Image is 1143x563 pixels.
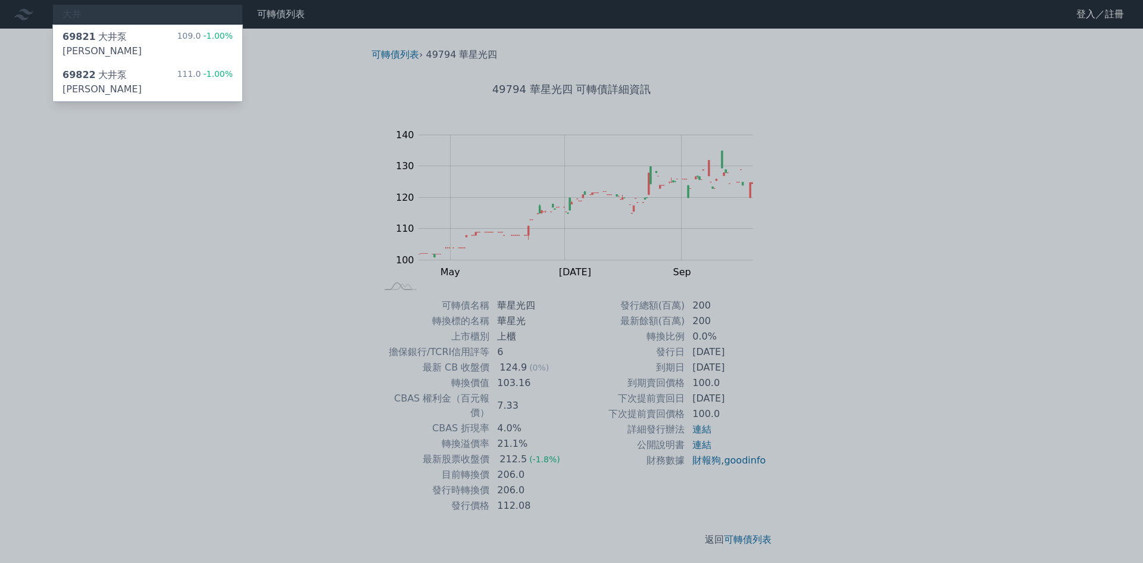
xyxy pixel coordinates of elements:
span: -1.00% [201,31,233,41]
div: 大井泵[PERSON_NAME] [63,68,177,97]
div: 109.0 [177,30,233,58]
div: 111.0 [177,68,233,97]
div: 大井泵[PERSON_NAME] [63,30,177,58]
a: 69822大井泵[PERSON_NAME] 111.0-1.00% [53,63,242,101]
a: 69821大井泵[PERSON_NAME] 109.0-1.00% [53,25,242,63]
span: 69822 [63,69,96,80]
span: 69821 [63,31,96,42]
span: -1.00% [201,69,233,79]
